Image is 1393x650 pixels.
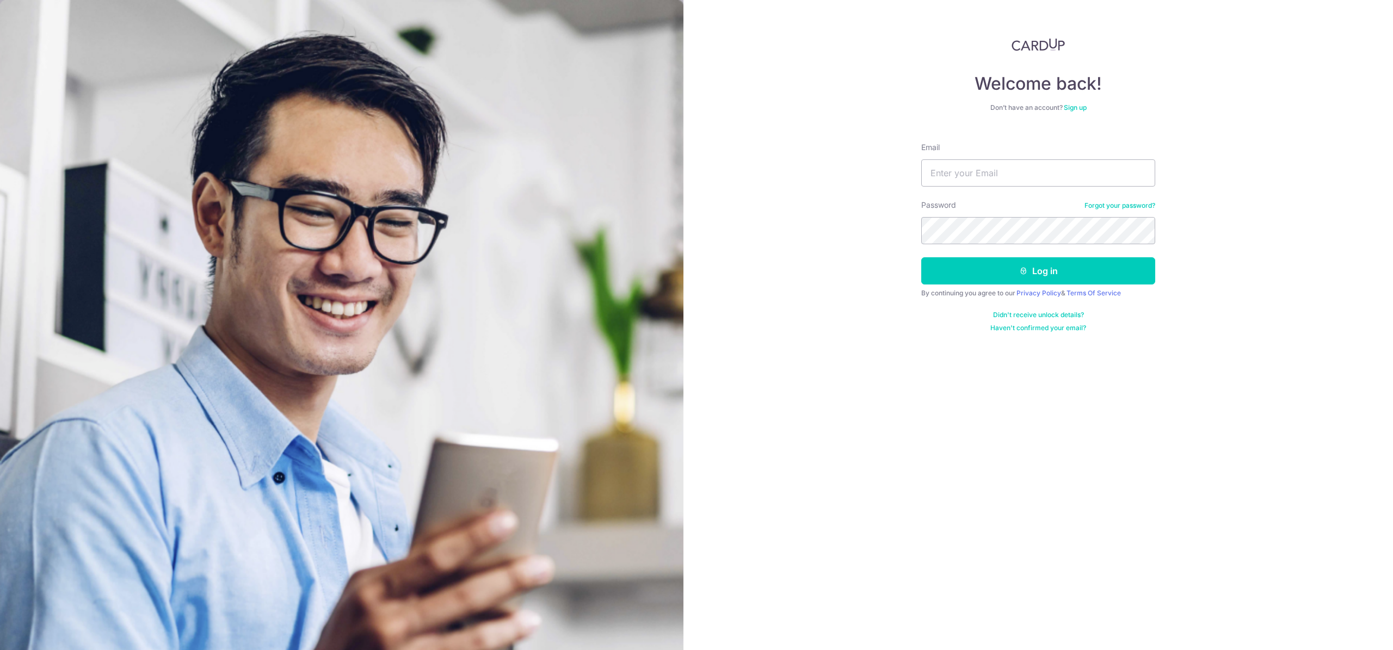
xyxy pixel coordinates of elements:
[1067,289,1121,297] a: Terms Of Service
[921,73,1155,95] h4: Welcome back!
[921,103,1155,112] div: Don’t have an account?
[1012,38,1065,51] img: CardUp Logo
[1016,289,1061,297] a: Privacy Policy
[993,311,1084,319] a: Didn't receive unlock details?
[921,200,956,211] label: Password
[921,142,940,153] label: Email
[921,159,1155,187] input: Enter your Email
[1064,103,1087,112] a: Sign up
[1084,201,1155,210] a: Forgot your password?
[990,324,1086,332] a: Haven't confirmed your email?
[921,257,1155,284] button: Log in
[921,289,1155,298] div: By continuing you agree to our &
